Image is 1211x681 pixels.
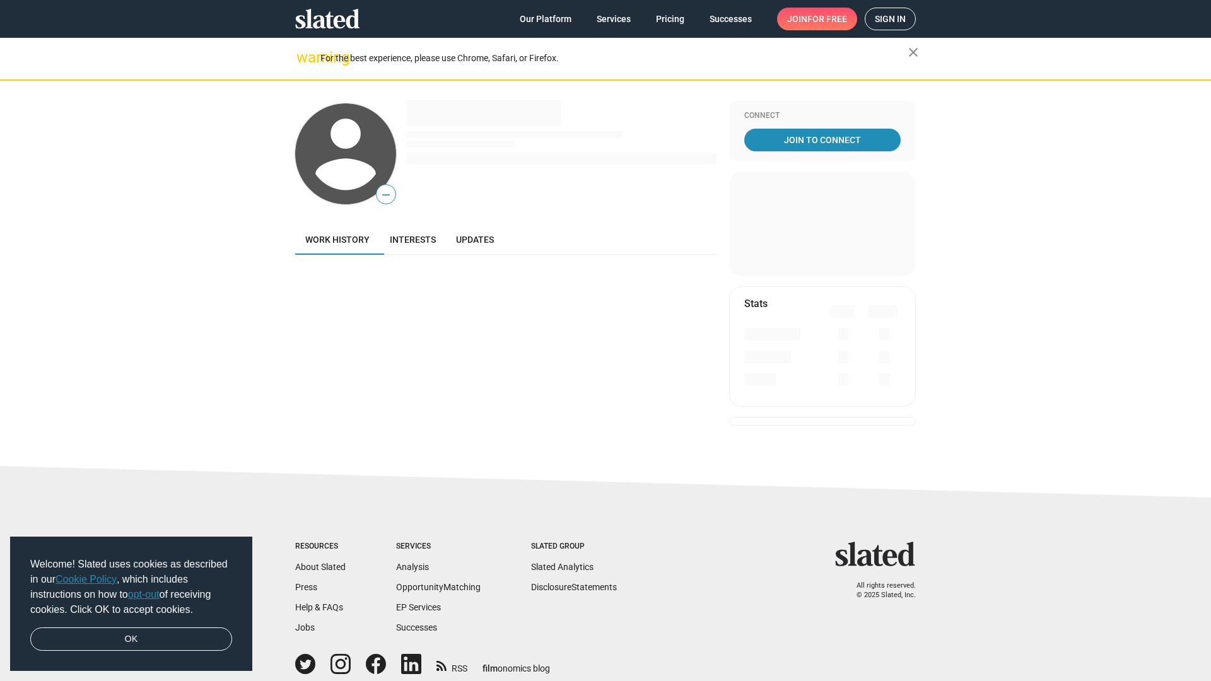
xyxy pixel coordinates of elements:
[30,627,232,651] a: dismiss cookie message
[396,542,481,552] div: Services
[128,589,160,600] a: opt-out
[531,562,594,572] a: Slated Analytics
[295,582,317,592] a: Press
[510,8,582,30] a: Our Platform
[456,235,494,245] span: Updates
[396,562,429,572] a: Analysis
[865,8,916,30] a: Sign in
[747,129,898,151] span: Join To Connect
[787,8,847,30] span: Join
[295,542,346,552] div: Resources
[446,224,504,255] a: Updates
[710,8,752,30] span: Successes
[531,542,617,552] div: Slated Group
[777,8,857,30] a: Joinfor free
[295,224,380,255] a: Work history
[875,8,906,30] span: Sign in
[699,8,762,30] a: Successes
[320,50,908,67] div: For the best experience, please use Chrome, Safari, or Firefox.
[520,8,571,30] span: Our Platform
[296,50,312,65] mat-icon: warning
[744,129,901,151] a: Join To Connect
[436,655,467,675] a: RSS
[483,663,498,673] span: film
[807,8,847,30] span: for free
[295,602,343,612] a: Help & FAQs
[396,602,441,612] a: EP Services
[295,562,346,572] a: About Slated
[587,8,641,30] a: Services
[10,537,252,672] div: cookieconsent
[56,574,117,585] a: Cookie Policy
[483,653,550,675] a: filmonomics blog
[30,557,232,617] span: Welcome! Slated uses cookies as described in our , which includes instructions on how to of recei...
[396,622,437,632] a: Successes
[305,235,370,245] span: Work history
[656,8,684,30] span: Pricing
[396,582,481,592] a: OpportunityMatching
[744,111,901,121] div: Connect
[377,187,395,203] span: —
[597,8,631,30] span: Services
[744,297,768,310] mat-card-title: Stats
[531,582,617,592] a: DisclosureStatements
[390,235,436,245] span: Interests
[295,622,315,632] a: Jobs
[380,224,446,255] a: Interests
[646,8,694,30] a: Pricing
[906,45,921,60] mat-icon: close
[843,581,916,600] p: All rights reserved. © 2025 Slated, Inc.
